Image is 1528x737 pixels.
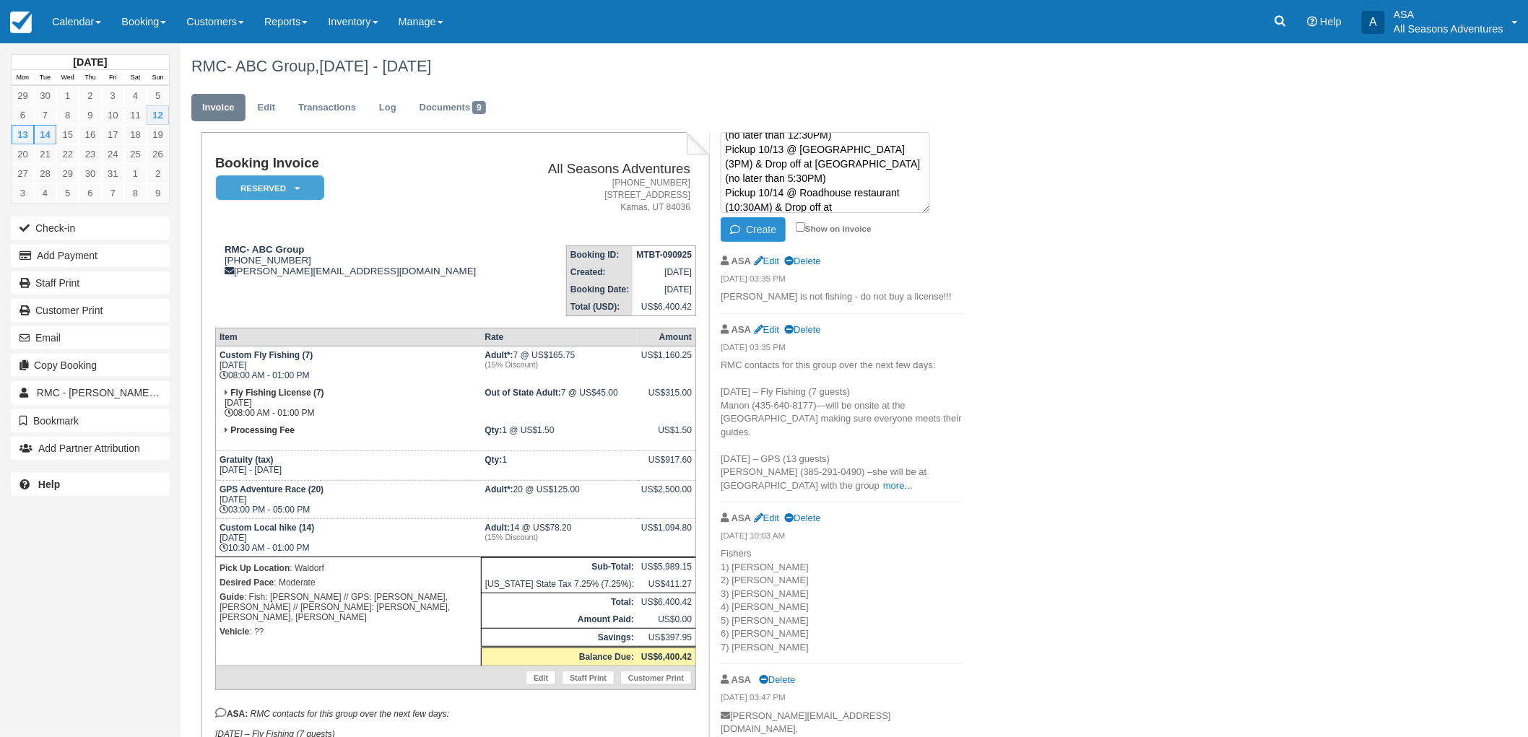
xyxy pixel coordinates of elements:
[56,86,79,105] a: 1
[472,101,486,114] span: 9
[368,94,407,122] a: Log
[37,387,160,398] span: RMC - [PERSON_NAME]
[11,409,170,432] button: Bookmark
[721,217,786,242] button: Create
[79,70,101,86] th: Thu
[883,480,912,491] a: more...
[481,328,638,346] th: Rate
[191,94,246,122] a: Invoice
[481,384,638,422] td: 7 @ US$45.00
[784,256,820,266] a: Delete
[641,388,692,409] div: US$315.00
[12,144,34,164] a: 20
[1394,7,1503,22] p: ASA
[10,12,32,33] img: checkfront-main-nav-mini-logo.png
[784,513,820,523] a: Delete
[11,354,170,377] button: Copy Booking
[12,105,34,125] a: 6
[220,575,477,590] p: : Moderate
[485,360,634,369] em: (15% Discount)
[147,125,169,144] a: 19
[79,125,101,144] a: 16
[754,256,779,266] a: Edit
[215,346,481,385] td: [DATE] 08:00 AM - 01:00 PM
[481,629,638,647] th: Savings:
[1394,22,1503,36] p: All Seasons Adventures
[481,346,638,385] td: 7 @ US$165.75
[124,164,147,183] a: 1
[79,86,101,105] a: 2
[147,105,169,125] a: 12
[215,519,481,557] td: [DATE] 10:30 AM - 01:00 PM
[721,273,964,289] em: [DATE] 03:35 PM
[481,481,638,519] td: 20 @ US$125.00
[147,86,169,105] a: 5
[124,86,147,105] a: 4
[638,629,696,647] td: US$397.95
[102,105,124,125] a: 10
[124,183,147,203] a: 8
[481,558,638,576] th: Sub-Total:
[638,593,696,611] td: US$6,400.42
[56,125,79,144] a: 15
[754,513,779,523] a: Edit
[11,326,170,349] button: Email
[34,105,56,125] a: 7
[485,388,561,398] strong: Out of State Adult
[636,250,692,260] strong: MTBT-090925
[562,671,615,685] a: Staff Print
[12,86,34,105] a: 29
[481,422,638,451] td: 1 @ US$1.50
[485,425,502,435] strong: Qty
[721,341,964,357] em: [DATE] 03:35 PM
[147,70,169,86] th: Sun
[147,144,169,164] a: 26
[56,70,79,86] th: Wed
[102,183,124,203] a: 7
[641,484,692,506] div: US$2,500.00
[732,674,751,685] strong: ASA
[481,593,638,611] th: Total:
[147,183,169,203] a: 9
[220,523,314,533] strong: Custom Local hike (14)
[102,86,124,105] a: 3
[56,164,79,183] a: 29
[11,381,170,404] a: RMC - [PERSON_NAME] 18
[409,94,497,122] a: Documents9
[38,479,60,490] b: Help
[638,328,696,346] th: Amount
[215,481,481,519] td: [DATE] 03:00 PM - 05:00 PM
[1362,11,1385,34] div: A
[319,57,431,75] span: [DATE] - [DATE]
[796,224,872,233] label: Show on invoice
[641,425,692,447] div: US$1.50
[79,144,101,164] a: 23
[247,94,286,122] a: Edit
[124,144,147,164] a: 25
[124,105,147,125] a: 11
[485,455,502,465] strong: Qty
[215,328,481,346] th: Item
[485,350,513,360] strong: Adult*
[567,281,633,298] th: Booking Date:
[191,58,1316,75] h1: RMC- ABC Group,
[79,164,101,183] a: 30
[721,547,964,654] p: Fishers 1) [PERSON_NAME] 2) [PERSON_NAME] 3) [PERSON_NAME] 4) [PERSON_NAME] 5) [PERSON_NAME] 6) [...
[102,70,124,86] th: Fri
[721,290,964,304] p: [PERSON_NAME] is not fishing - do not buy a license!!!
[124,125,147,144] a: 18
[11,217,170,240] button: Check-in
[34,144,56,164] a: 21
[567,263,633,281] th: Created:
[481,575,638,593] td: [US_STATE] State Tax 7.25% (7.25%):
[215,709,248,719] strong: ASA:
[124,70,147,86] th: Sat
[784,324,820,335] a: Delete
[641,455,692,476] div: US$917.60
[732,256,751,266] strong: ASA
[633,298,695,316] td: US$6,400.42
[220,563,290,573] strong: Pick Up Location
[638,575,696,593] td: US$411.27
[12,125,34,144] a: 13
[796,222,805,232] input: Show on invoice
